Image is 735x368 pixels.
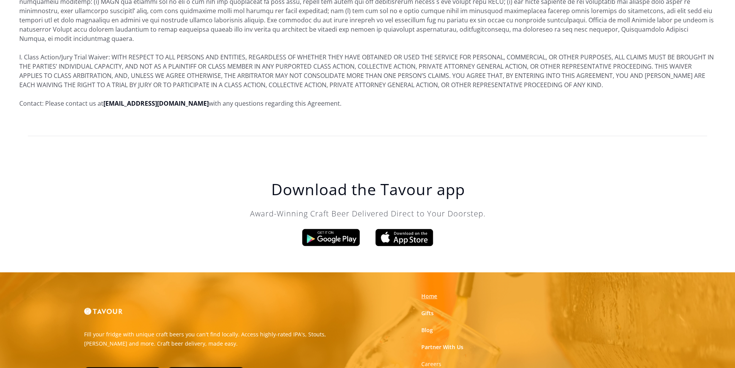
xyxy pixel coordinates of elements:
p: Fill your fridge with unique craft beers you can't find locally. Access highly-rated IPA's, Stout... [84,330,362,348]
a: Home [421,292,437,300]
h1: Download the Tavour app [214,180,522,199]
a: Gifts [421,309,434,317]
a: Partner With Us [421,343,463,351]
p: I. Class Action/Jury Trial Waiver: WITH RESPECT TO ALL PERSONS AND ENTITIES, REGARDLESS OF WHETHE... [19,52,716,89]
p: Contact: Please contact us at with any questions regarding this Agreement. [19,99,716,108]
a: Careers [421,360,441,368]
a: [EMAIL_ADDRESS][DOMAIN_NAME] [103,99,209,108]
a: Blog [421,326,433,334]
p: Award-Winning Craft Beer Delivered Direct to Your Doorstep. [214,208,522,219]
